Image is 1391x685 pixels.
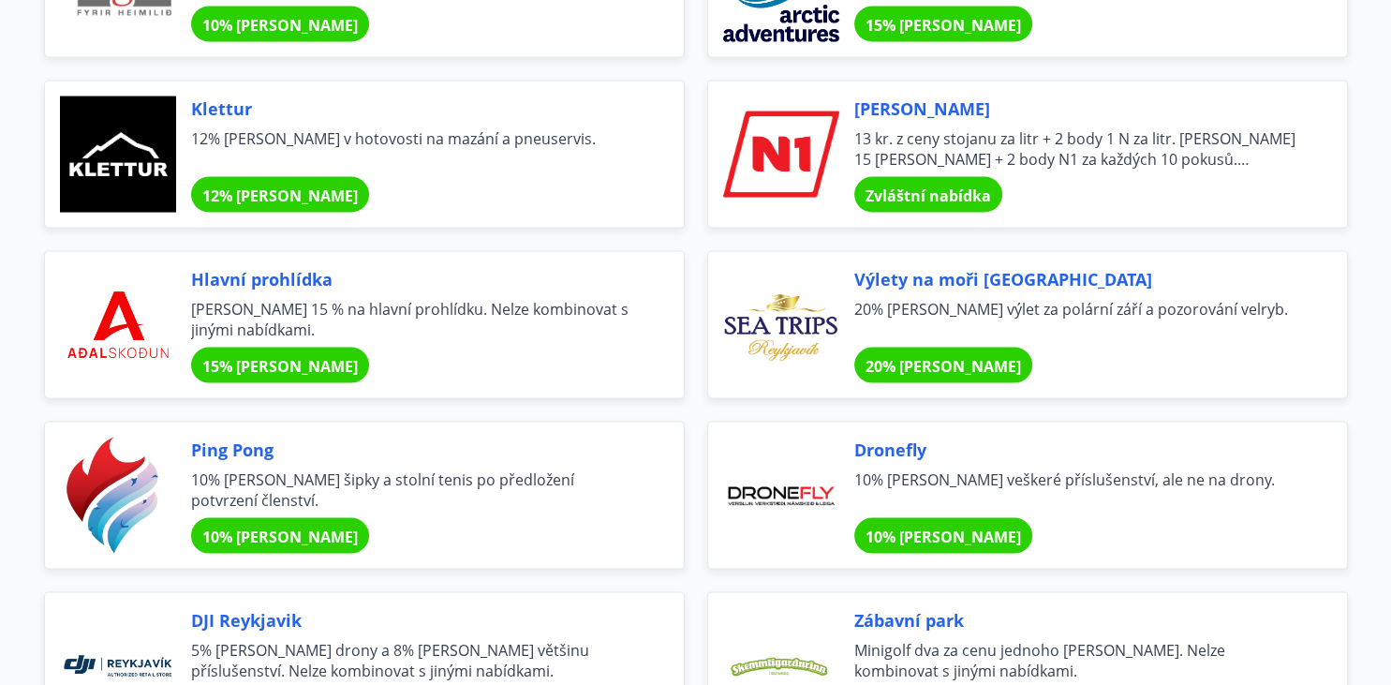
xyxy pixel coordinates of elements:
[866,15,1021,36] span: 15% [PERSON_NAME]
[854,299,1302,340] span: 20% [PERSON_NAME] výlet za polární září a pozorování velryb.
[191,469,639,511] span: 10% [PERSON_NAME] šipky a stolní tenis po předložení potvrzení členství.
[854,469,1302,511] span: 10% [PERSON_NAME] veškeré příslušenství, ale ne na drony.
[854,97,1302,121] span: [PERSON_NAME]
[854,438,1302,462] span: Dronefly
[866,186,991,206] span: Zvláštní nabídka
[202,527,358,547] span: 10% [PERSON_NAME]
[191,128,639,170] span: 12% [PERSON_NAME] v hotovosti na mazání a pneuservis.
[191,438,639,462] span: Ping Pong
[191,97,639,121] span: Klettur
[866,527,1021,547] span: 10% [PERSON_NAME]
[202,356,358,377] span: 15% [PERSON_NAME]
[854,608,1302,633] span: Zábavní park
[191,608,639,633] span: DJI Reykjavik
[854,128,1302,170] span: 13 kr. z ceny stojanu za litr + 2 body 1 N za litr. [PERSON_NAME] 15 [PERSON_NAME] + 2 body N1 za...
[191,299,639,340] span: [PERSON_NAME] 15 % na hlavní prohlídku. Nelze kombinovat s jinými nabídkami.
[854,267,1302,291] span: Výlety na moři [GEOGRAPHIC_DATA]
[191,640,639,681] span: 5% [PERSON_NAME] drony a 8% [PERSON_NAME] většinu příslušenství. Nelze kombinovat s jinými nabídk...
[191,267,639,291] span: Hlavní prohlídka
[202,186,358,206] span: 12% [PERSON_NAME]
[854,640,1302,681] span: Minigolf dva za cenu jednoho [PERSON_NAME]. Nelze kombinovat s jinými nabídkami.
[202,15,358,36] span: 10% [PERSON_NAME]
[866,356,1021,377] span: 20% [PERSON_NAME]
